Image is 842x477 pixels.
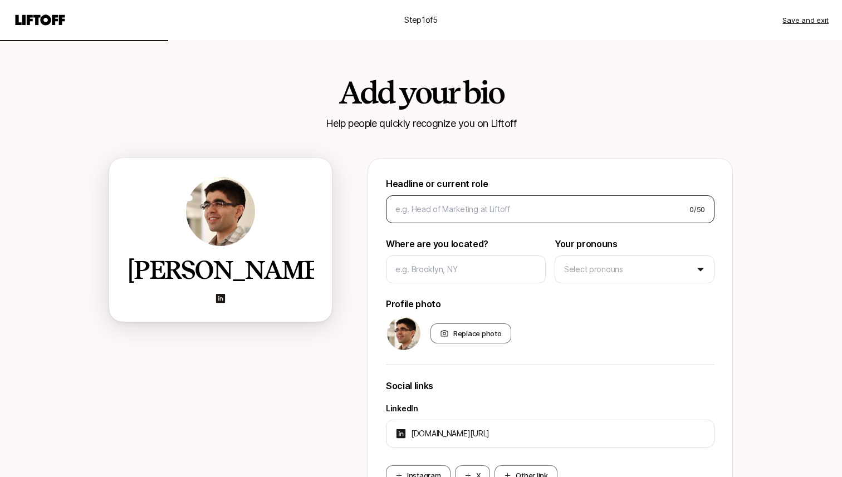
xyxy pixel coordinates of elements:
div: Replace photo [430,323,511,343]
img: ACg8ocLE1gPOgW6FzR8352dYjnx7X9HMI_Wfdjvge8arUPIA14TNHD3Uqg=s160-c [387,317,420,350]
p: Where are you located? [386,237,546,251]
p: Profile photo [386,297,714,311]
p: Step 1 of 5 [404,13,438,27]
img: ACg8ocLE1gPOgW6FzR8352dYjnx7X9HMI_Wfdjvge8arUPIA14TNHD3Uqg=s160-c [186,177,255,246]
p: Your pronouns [555,237,714,251]
h2: Add your bio [339,76,504,109]
input: Add your LinkedIn profile URL [411,427,705,440]
p: Help people quickly recognize you on Liftoff [326,116,516,131]
span: 0 / 50 [689,204,705,215]
h2: Kunal Bhatia [127,256,314,284]
img: linkedin-logo [215,293,226,304]
p: LinkedIn [386,402,418,415]
input: e.g. Head of Marketing at Liftoff [395,203,681,216]
input: e.g. Brooklyn, NY [395,263,536,276]
p: Social links [386,378,714,393]
img: linkedin-logo [395,428,407,439]
button: Save and exit [782,14,829,26]
p: Headline or current role [386,176,714,191]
